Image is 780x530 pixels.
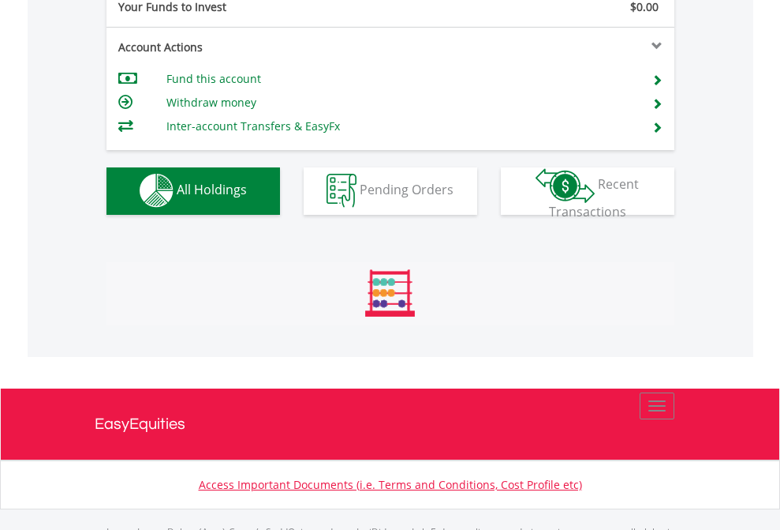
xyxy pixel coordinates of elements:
span: Recent Transactions [549,175,640,220]
div: Account Actions [106,39,390,55]
button: Recent Transactions [501,167,674,215]
img: holdings-wht.png [140,174,174,208]
span: All Holdings [177,181,247,198]
button: Pending Orders [304,167,477,215]
a: EasyEquities [95,389,686,460]
td: Withdraw money [166,91,633,115]
img: transactions-zar-wht.png [536,168,595,203]
span: Pending Orders [360,181,453,198]
a: Access Important Documents (i.e. Terms and Conditions, Cost Profile etc) [199,477,582,492]
img: pending_instructions-wht.png [327,174,356,208]
td: Inter-account Transfers & EasyFx [166,115,633,138]
button: All Holdings [106,167,280,215]
td: Fund this account [166,67,633,91]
